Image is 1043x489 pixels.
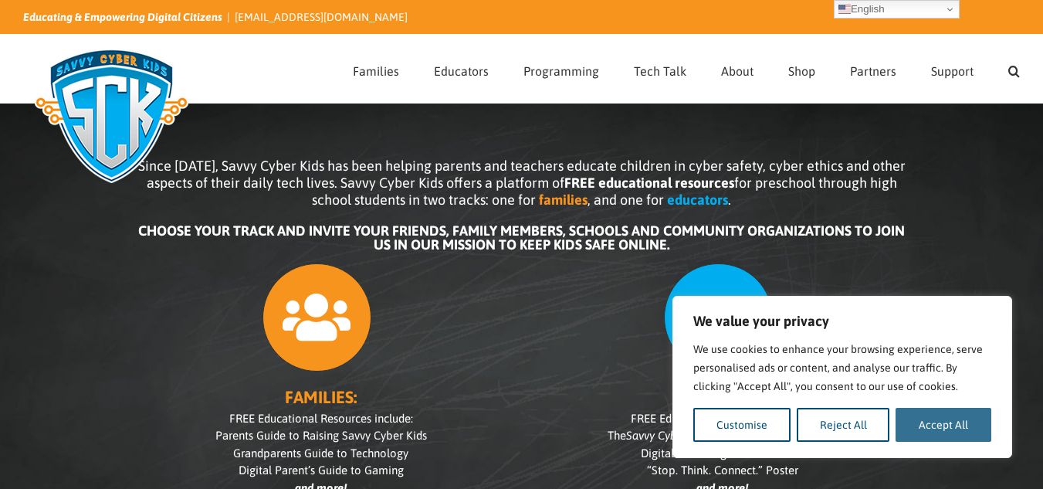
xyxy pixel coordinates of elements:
[931,65,974,77] span: Support
[523,35,599,103] a: Programming
[850,35,896,103] a: Partners
[229,412,413,425] span: FREE Educational Resources include:
[138,158,906,208] span: Since [DATE], Savvy Cyber Kids has been helping parents and teachers educate children in cyber sa...
[235,11,408,23] a: [EMAIL_ADDRESS][DOMAIN_NAME]
[215,429,427,442] span: Parents Guide to Raising Savvy Cyber Kids
[634,35,686,103] a: Tech Talk
[588,192,664,208] span: , and one for
[693,312,991,331] p: We value your privacy
[523,65,599,77] span: Programming
[239,464,404,477] span: Digital Parent’s Guide to Gaming
[23,39,200,193] img: Savvy Cyber Kids Logo
[233,447,408,460] span: Grandparents Guide to Technology
[23,11,222,23] i: Educating & Empowering Digital Citizens
[797,408,890,442] button: Reject All
[721,65,753,77] span: About
[608,429,838,442] span: The Teacher’s Packs
[693,408,791,442] button: Customise
[850,65,896,77] span: Partners
[721,35,753,103] a: About
[788,35,815,103] a: Shop
[353,35,1020,103] nav: Main Menu
[634,65,686,77] span: Tech Talk
[788,65,815,77] span: Shop
[931,35,974,103] a: Support
[285,387,357,407] b: FAMILIES:
[353,65,399,77] span: Families
[693,340,991,396] p: We use cookies to enhance your browsing experience, serve personalised ads or content, and analys...
[631,412,814,425] span: FREE Educational Resources include:
[896,408,991,442] button: Accept All
[728,192,731,208] span: .
[564,175,734,191] b: FREE educational resources
[434,35,489,103] a: Educators
[838,3,851,15] img: en
[434,65,489,77] span: Educators
[138,222,905,253] b: CHOOSE YOUR TRACK AND INVITE YOUR FRIENDS, FAMILY MEMBERS, SCHOOLS AND COMMUNITY ORGANIZATIONS TO...
[539,192,588,208] b: families
[641,447,804,460] span: Digital Bill of Rights Lesson Plan
[353,35,399,103] a: Families
[647,464,798,477] span: “Stop. Think. Connect.” Poster
[1008,35,1020,103] a: Search
[626,429,759,442] i: Savvy Cyber Kids at Home
[667,192,728,208] b: educators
